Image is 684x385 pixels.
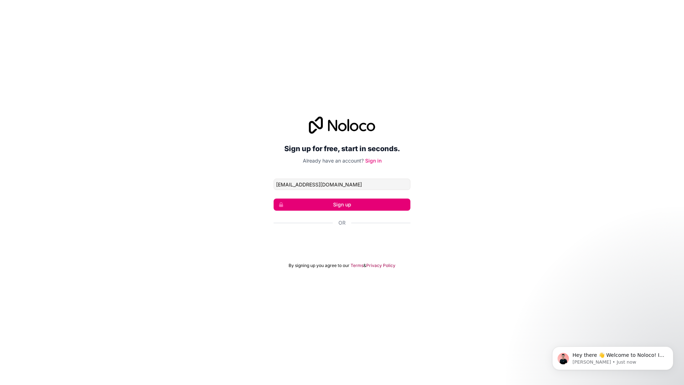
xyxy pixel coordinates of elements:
[366,263,395,268] a: Privacy Policy
[274,179,410,190] input: Email address
[303,158,364,164] span: Already have an account?
[365,158,382,164] a: Sign in
[274,142,410,155] h2: Sign up for free, start in seconds.
[338,219,346,226] span: Or
[541,332,684,381] iframe: Intercom notifications message
[274,199,410,211] button: Sign up
[289,263,349,268] span: By signing up you agree to our
[270,234,414,250] iframe: Sign in with Google Button
[363,263,366,268] span: &
[351,263,363,268] a: Terms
